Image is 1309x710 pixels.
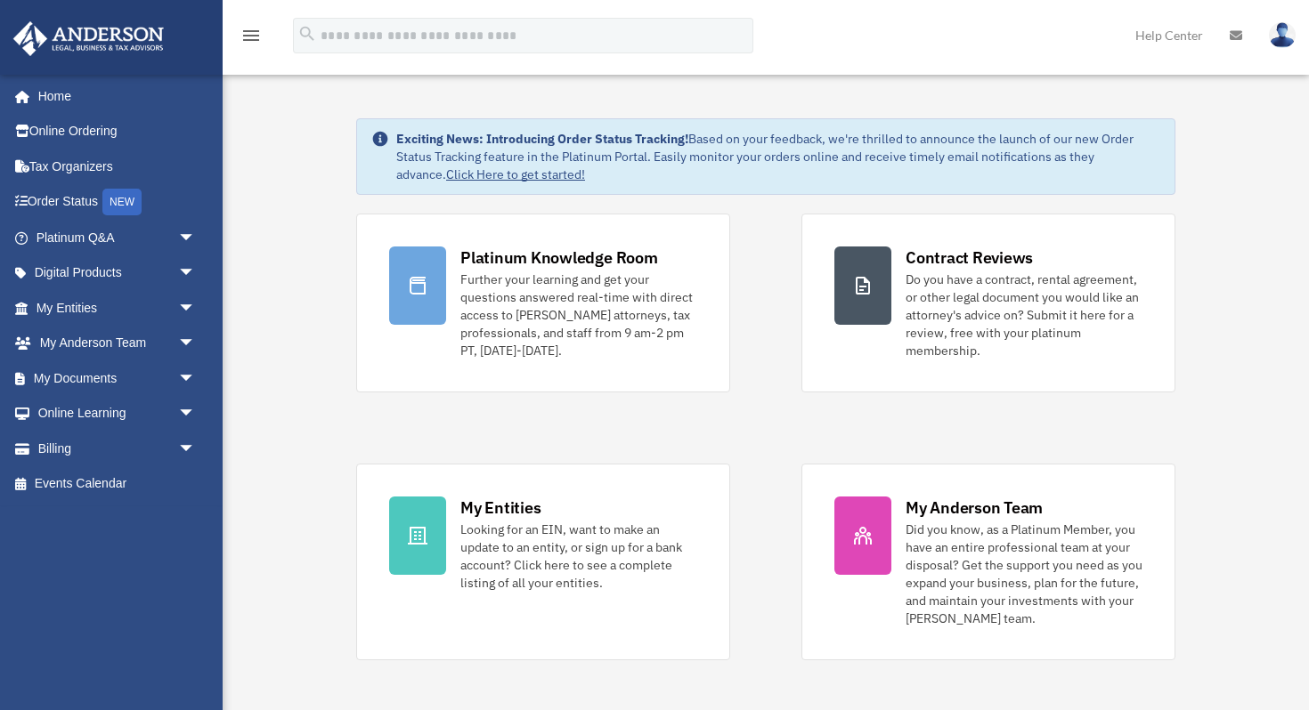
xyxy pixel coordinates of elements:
[460,496,541,519] div: My Entities
[12,396,223,432] a: Online Learningarrow_drop_down
[396,131,688,147] strong: Exciting News: Introducing Order Status Tracking!
[240,25,262,46] i: menu
[12,431,223,466] a: Billingarrow_drop_down
[12,220,223,255] a: Platinum Q&Aarrow_drop_down
[240,31,262,46] a: menu
[12,466,223,502] a: Events Calendar
[178,220,214,256] span: arrow_drop_down
[297,24,317,44] i: search
[460,520,697,592] div: Looking for an EIN, want to make an update to an entity, or sign up for a bank account? Click her...
[906,520,1142,627] div: Did you know, as a Platinum Member, you have an entire professional team at your disposal? Get th...
[178,255,214,292] span: arrow_drop_down
[12,184,223,221] a: Order StatusNEW
[12,360,223,396] a: My Documentsarrow_drop_down
[12,114,223,149] a: Online Ordering
[178,290,214,327] span: arrow_drop_down
[356,464,730,660] a: My Entities Looking for an EIN, want to make an update to an entity, or sign up for a bank accoun...
[178,396,214,432] span: arrow_drop_down
[801,464,1175,660] a: My Anderson Team Did you know, as a Platinum Member, you have an entire professional team at your...
[356,214,730,392] a: Platinum Knowledge Room Further your learning and get your questions answered real-time with dire...
[446,166,585,182] a: Click Here to get started!
[178,431,214,467] span: arrow_drop_down
[12,255,223,291] a: Digital Productsarrow_drop_down
[178,326,214,362] span: arrow_drop_down
[8,21,169,56] img: Anderson Advisors Platinum Portal
[12,78,214,114] a: Home
[906,496,1043,519] div: My Anderson Team
[460,246,658,269] div: Platinum Knowledge Room
[12,290,223,326] a: My Entitiesarrow_drop_down
[906,270,1142,359] div: Do you have a contract, rental agreement, or other legal document you would like an attorney's ad...
[906,246,1033,269] div: Contract Reviews
[1269,22,1296,48] img: User Pic
[12,326,223,361] a: My Anderson Teamarrow_drop_down
[12,149,223,184] a: Tax Organizers
[801,214,1175,392] a: Contract Reviews Do you have a contract, rental agreement, or other legal document you would like...
[178,360,214,397] span: arrow_drop_down
[396,130,1160,183] div: Based on your feedback, we're thrilled to announce the launch of our new Order Status Tracking fe...
[460,270,697,359] div: Further your learning and get your questions answered real-time with direct access to [PERSON_NAM...
[102,189,142,215] div: NEW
